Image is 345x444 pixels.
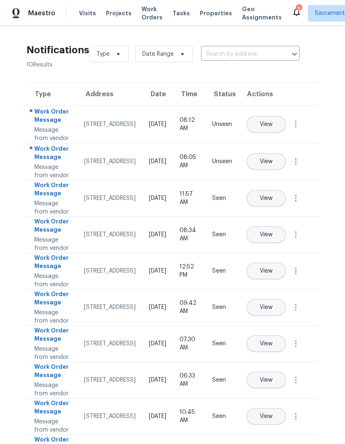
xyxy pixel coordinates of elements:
div: 09:42 AM [180,299,199,316]
div: Message from vendor [34,163,71,180]
span: View [260,195,273,202]
span: Type [96,50,110,58]
div: [STREET_ADDRESS] [84,230,136,239]
div: Work Order Message [34,254,71,272]
button: View [247,190,286,207]
div: [STREET_ADDRESS] [84,267,136,275]
th: Time [173,83,206,106]
div: [DATE] [149,230,166,239]
div: 11:57 AM [180,190,199,207]
span: Geo Assignments [242,5,282,21]
div: [STREET_ADDRESS] [84,340,136,348]
div: [DATE] [149,194,166,202]
div: [DATE] [149,340,166,348]
div: 07:30 AM [180,335,199,352]
div: Work Order Message [34,363,71,381]
span: View [260,304,273,311]
div: Message from vendor [34,199,71,216]
span: Visits [79,9,96,17]
input: Search by address [201,48,276,61]
div: Work Order Message [34,217,71,236]
div: Seen [212,376,232,384]
div: Work Order Message [34,145,71,163]
div: Message from vendor [34,126,71,142]
button: View [247,335,286,352]
div: 08:12 AM [180,116,199,133]
div: Message from vendor [34,345,71,361]
div: Unseen [212,120,232,128]
button: View [247,408,286,425]
div: Message from vendor [34,381,71,398]
th: Status [206,83,239,106]
div: 08:34 AM [180,226,199,243]
div: [STREET_ADDRESS] [84,303,136,311]
span: View [260,341,273,347]
div: Seen [212,194,232,202]
span: View [260,159,273,165]
button: View [247,153,286,170]
span: View [260,377,273,383]
button: Open [289,48,300,60]
div: Seen [212,412,232,420]
div: 10 Results [26,61,89,69]
div: [DATE] [149,412,166,420]
div: Seen [212,303,232,311]
th: Date [142,83,173,106]
div: Work Order Message [34,181,71,199]
div: Message from vendor [34,272,71,289]
div: 08:05 AM [180,153,199,170]
div: Work Order Message [34,290,71,309]
button: View [247,263,286,279]
div: 2 [296,5,302,13]
div: Seen [212,267,232,275]
div: Work Order Message [34,107,71,126]
div: 10:45 AM [180,408,199,425]
div: Work Order Message [34,399,71,418]
div: [STREET_ADDRESS] [84,120,136,128]
div: Work Order Message [34,326,71,345]
th: Actions [239,83,319,106]
div: [DATE] [149,267,166,275]
div: Message from vendor [34,418,71,434]
th: Type [26,83,77,106]
div: [STREET_ADDRESS] [84,412,136,420]
th: Address [77,83,142,106]
div: 12:52 PM [180,263,199,279]
span: View [260,121,273,128]
div: Message from vendor [34,236,71,252]
div: [DATE] [149,120,166,128]
span: Work Orders [141,5,163,21]
div: [DATE] [149,157,166,166]
div: [STREET_ADDRESS] [84,376,136,384]
div: [DATE] [149,303,166,311]
div: [STREET_ADDRESS] [84,194,136,202]
div: Unseen [212,157,232,166]
span: View [260,268,273,274]
h2: Notifications [26,46,89,54]
span: View [260,413,273,420]
div: Seen [212,230,232,239]
button: View [247,226,286,243]
div: Message from vendor [34,309,71,325]
button: View [247,299,286,316]
button: View [247,372,286,388]
div: Seen [212,340,232,348]
div: [DATE] [149,376,166,384]
div: 06:33 AM [180,372,199,388]
div: [STREET_ADDRESS] [84,157,136,166]
span: Date Range [142,50,174,58]
button: View [247,116,286,133]
span: View [260,232,273,238]
span: Maestro [28,9,55,17]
